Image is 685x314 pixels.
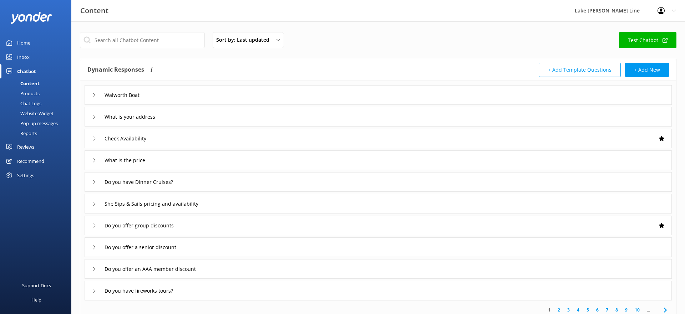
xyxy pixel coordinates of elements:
img: yonder-white-logo.png [11,12,52,24]
div: Reports [4,128,37,138]
div: Chat Logs [4,98,41,108]
div: Content [4,78,40,88]
a: Chat Logs [4,98,71,108]
a: Pop-up messages [4,118,71,128]
a: 8 [612,307,621,313]
h3: Content [80,5,108,16]
div: Products [4,88,40,98]
h4: Dynamic Responses [87,63,144,77]
a: Reports [4,128,71,138]
div: Settings [17,168,34,182]
div: Chatbot [17,64,36,78]
div: Help [31,293,41,307]
a: 1 [544,307,554,313]
input: Search all Chatbot Content [80,32,205,48]
a: 3 [564,307,573,313]
div: Recommend [17,154,44,168]
div: Support Docs [22,278,51,293]
a: 6 [593,307,602,313]
div: Home [17,36,30,50]
button: + Add Template Questions [539,63,621,77]
a: 2 [554,307,564,313]
div: Pop-up messages [4,118,58,128]
a: 7 [602,307,612,313]
div: Website Widget [4,108,54,118]
div: Reviews [17,140,34,154]
a: 4 [573,307,583,313]
a: Test Chatbot [619,32,676,48]
a: Website Widget [4,108,71,118]
a: Content [4,78,71,88]
a: Products [4,88,71,98]
a: 10 [631,307,643,313]
button: + Add New [625,63,669,77]
a: 9 [621,307,631,313]
a: 5 [583,307,593,313]
span: Sort by: Last updated [216,36,274,44]
div: Inbox [17,50,30,64]
span: ... [643,307,654,313]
